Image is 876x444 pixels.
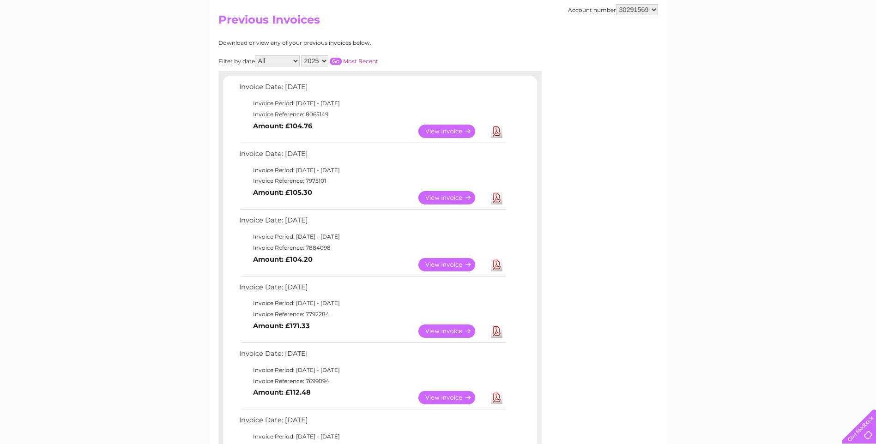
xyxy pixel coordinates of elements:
[846,39,867,46] a: Log out
[568,4,658,15] div: Account number
[491,391,502,404] a: Download
[815,39,837,46] a: Contact
[237,242,507,253] td: Invoice Reference: 7884098
[253,322,310,330] b: Amount: £171.33
[253,388,311,396] b: Amount: £112.48
[418,324,486,338] a: View
[253,255,313,264] b: Amount: £104.20
[237,348,507,365] td: Invoice Date: [DATE]
[796,39,809,46] a: Blog
[237,148,507,165] td: Invoice Date: [DATE]
[237,376,507,387] td: Invoice Reference: 7699094
[237,298,507,309] td: Invoice Period: [DATE] - [DATE]
[218,55,461,66] div: Filter by date
[237,81,507,98] td: Invoice Date: [DATE]
[237,414,507,431] td: Invoice Date: [DATE]
[237,214,507,231] td: Invoice Date: [DATE]
[702,5,766,16] a: 0333 014 3131
[343,58,378,65] a: Most Recent
[218,13,658,31] h2: Previous Invoices
[418,391,486,404] a: View
[253,122,312,130] b: Amount: £104.76
[491,258,502,271] a: Download
[218,40,461,46] div: Download or view any of your previous invoices below.
[237,365,507,376] td: Invoice Period: [DATE] - [DATE]
[237,175,507,186] td: Invoice Reference: 7975101
[418,191,486,204] a: View
[491,125,502,138] a: Download
[237,109,507,120] td: Invoice Reference: 8065149
[237,309,507,320] td: Invoice Reference: 7792284
[762,39,790,46] a: Telecoms
[237,431,507,442] td: Invoice Period: [DATE] - [DATE]
[418,258,486,271] a: View
[737,39,757,46] a: Energy
[237,231,507,242] td: Invoice Period: [DATE] - [DATE]
[30,24,78,52] img: logo.png
[220,5,657,45] div: Clear Business is a trading name of Verastar Limited (registered in [GEOGRAPHIC_DATA] No. 3667643...
[237,281,507,298] td: Invoice Date: [DATE]
[491,191,502,204] a: Download
[237,98,507,109] td: Invoice Period: [DATE] - [DATE]
[491,324,502,338] a: Download
[713,39,731,46] a: Water
[237,165,507,176] td: Invoice Period: [DATE] - [DATE]
[253,188,312,197] b: Amount: £105.30
[418,125,486,138] a: View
